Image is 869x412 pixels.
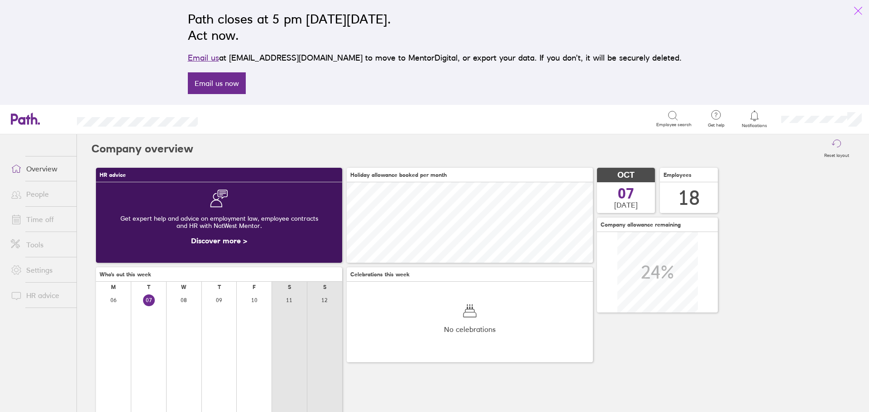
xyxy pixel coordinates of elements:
[601,222,681,228] span: Company allowance remaining
[664,172,692,178] span: Employees
[4,160,76,178] a: Overview
[100,271,151,278] span: Who's out this week
[188,11,682,43] h2: Path closes at 5 pm [DATE][DATE]. Act now.
[350,271,410,278] span: Celebrations this week
[678,186,700,209] div: 18
[188,52,682,64] p: at [EMAIL_ADDRESS][DOMAIN_NAME] to move to MentorDigital, or export your data. If you don’t, it w...
[4,286,76,304] a: HR advice
[147,284,150,290] div: T
[100,172,126,178] span: HR advice
[656,122,692,128] span: Employee search
[617,170,635,180] span: OCT
[618,186,634,201] span: 07
[350,172,447,178] span: Holiday allowance booked per month
[4,236,76,254] a: Tools
[4,261,76,279] a: Settings
[111,284,116,290] div: M
[222,114,245,123] div: Search
[188,53,219,62] a: Email us
[103,208,335,237] div: Get expert help and advice on employment law, employee contracts and HR with NatWest Mentor.
[740,123,769,128] span: Notifications
[91,134,193,163] h2: Company overview
[4,185,76,203] a: People
[819,134,855,163] button: Reset layout
[288,284,291,290] div: S
[323,284,326,290] div: S
[253,284,256,290] div: F
[188,72,246,94] a: Email us now
[740,109,769,128] a: Notifications
[191,236,247,245] a: Discover more >
[4,210,76,228] a: Time off
[181,284,186,290] div: W
[444,325,496,333] span: No celebrations
[819,150,855,158] label: Reset layout
[702,123,731,128] span: Get help
[218,284,221,290] div: T
[614,201,638,209] span: [DATE]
